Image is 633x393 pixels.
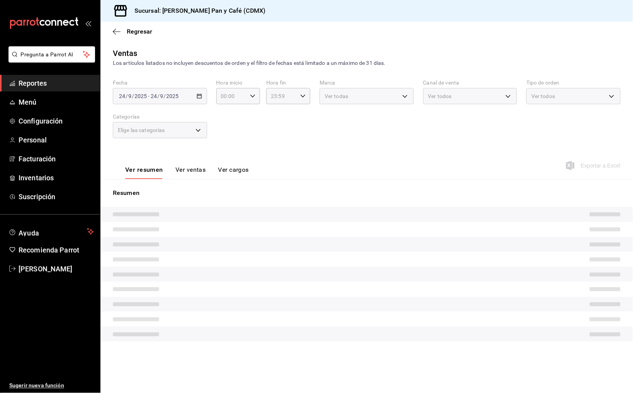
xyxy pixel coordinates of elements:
[266,80,310,86] label: Hora fin
[164,93,166,99] span: /
[19,173,94,183] span: Inventarios
[19,264,94,274] span: [PERSON_NAME]
[126,93,128,99] span: /
[526,80,621,86] label: Tipo de orden
[128,6,265,15] h3: Sucursal: [PERSON_NAME] Pan y Café (CDMX)
[19,154,94,164] span: Facturación
[113,114,207,120] label: Categorías
[19,245,94,255] span: Recomienda Parrot
[9,46,95,63] button: Pregunta a Parrot AI
[216,80,260,86] label: Hora inicio
[148,93,150,99] span: -
[9,382,94,390] span: Sugerir nueva función
[128,93,132,99] input: --
[160,93,164,99] input: --
[113,47,138,59] div: Ventas
[127,28,152,35] span: Regresar
[113,188,621,198] p: Resumen
[119,93,126,99] input: --
[125,166,249,179] div: navigation tabs
[118,126,165,134] span: Elige las categorías
[125,166,163,179] button: Ver resumen
[19,227,84,236] span: Ayuda
[175,166,206,179] button: Ver ventas
[428,92,452,100] span: Ver todos
[157,93,160,99] span: /
[134,93,147,99] input: ----
[5,56,95,64] a: Pregunta a Parrot AI
[113,80,207,86] label: Fecha
[531,92,555,100] span: Ver todos
[150,93,157,99] input: --
[423,80,517,86] label: Canal de venta
[19,97,94,107] span: Menú
[325,92,348,100] span: Ver todas
[113,59,621,67] div: Los artículos listados no incluyen descuentos de orden y el filtro de fechas está limitado a un m...
[132,93,134,99] span: /
[19,191,94,202] span: Suscripción
[320,80,414,86] label: Marca
[166,93,179,99] input: ----
[19,78,94,88] span: Reportes
[21,51,83,59] span: Pregunta a Parrot AI
[85,20,91,26] button: open_drawer_menu
[113,28,152,35] button: Regresar
[218,166,249,179] button: Ver cargos
[19,135,94,145] span: Personal
[19,116,94,126] span: Configuración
